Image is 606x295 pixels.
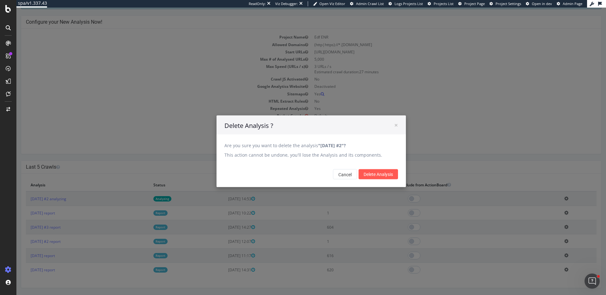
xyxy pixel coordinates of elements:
[389,1,423,6] a: Logs Projects List
[395,1,423,6] span: Logs Projects List
[319,1,345,6] span: Open Viz Editor
[16,8,606,295] iframe: To enrich screen reader interactions, please activate Accessibility in Grammarly extension settings
[317,162,341,172] button: Cancel
[458,1,485,6] a: Project Page
[526,1,552,6] a: Open in dev
[496,1,521,6] span: Project Settings
[563,1,582,6] span: Admin Page
[378,113,382,122] span: ×
[434,1,454,6] span: Projects List
[208,144,382,151] p: This action cannot be undone, you'll lose the Analysis and its components.
[249,1,266,6] div: ReadOnly:
[490,1,521,6] a: Project Settings
[208,114,382,123] h4: Delete Analysis ?
[585,274,600,289] iframe: Intercom live chat
[464,1,485,6] span: Project Page
[275,1,298,6] div: Viz Debugger:
[557,1,582,6] a: Admin Page
[350,1,384,6] a: Admin Crawl List
[313,1,345,6] a: Open Viz Editor
[532,1,552,6] span: Open in dev
[342,162,382,172] input: Delete Analysis
[428,1,454,6] a: Projects List
[302,135,330,141] b: "[DATE] #2"?
[356,1,384,6] span: Admin Crawl List
[208,135,382,141] p: Are you sure you want to delete the analysis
